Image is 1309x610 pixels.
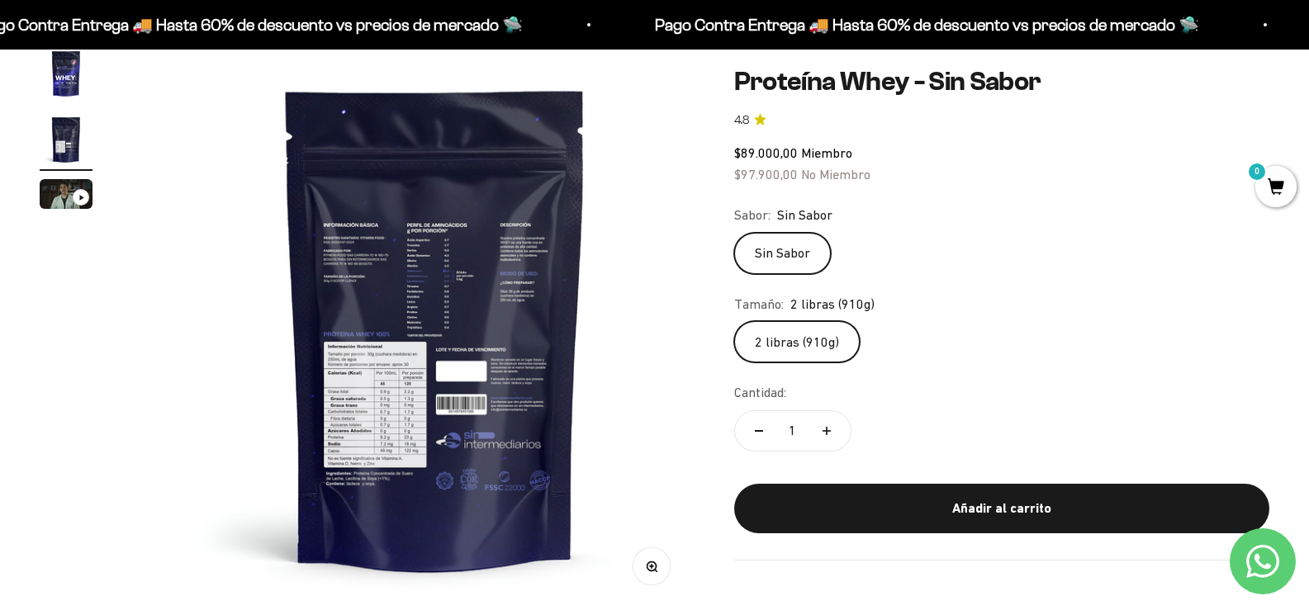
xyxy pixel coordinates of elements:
button: Añadir al carrito [734,483,1269,532]
span: Sin Sabor [777,205,832,226]
h1: Proteína Whey - Sin Sabor [734,66,1269,97]
span: No Miembro [801,166,870,181]
img: Proteína Whey - Sin Sabor [40,113,92,166]
label: Cantidad: [734,382,786,404]
legend: Tamaño: [734,294,784,315]
button: Ir al artículo 2 [40,113,92,171]
img: Proteína Whey - Sin Sabor [154,47,717,609]
span: 2 libras (910g) [790,294,875,315]
div: Añadir al carrito [767,498,1236,519]
span: $97.900,00 [734,166,798,181]
button: Aumentar cantidad [803,411,851,451]
button: Ir al artículo 3 [40,179,92,214]
mark: 0 [1247,162,1267,182]
img: Proteína Whey - Sin Sabor [40,47,92,100]
a: 4.84.8 de 5.0 estrellas [734,111,1269,129]
span: 4.8 [734,111,749,129]
legend: Sabor: [734,205,771,226]
a: 0 [1255,179,1297,197]
button: Reducir cantidad [735,411,783,451]
span: Miembro [801,145,852,160]
button: Ir al artículo 1 [40,47,92,105]
span: $89.000,00 [734,145,798,160]
p: Pago Contra Entrega 🚚 Hasta 60% de descuento vs precios de mercado 🛸 [647,12,1192,38]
